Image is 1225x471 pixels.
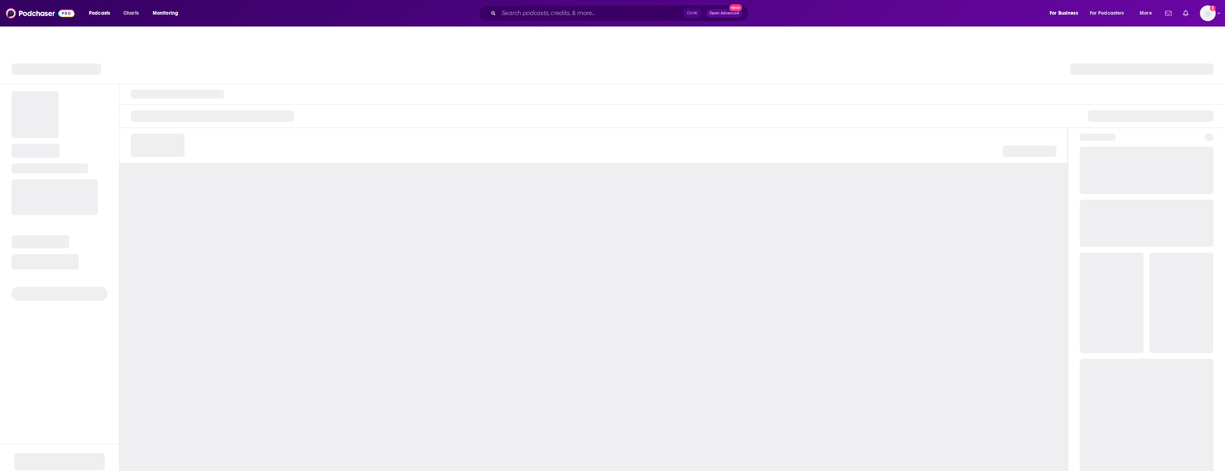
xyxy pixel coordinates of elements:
input: Search podcasts, credits, & more... [499,8,684,19]
button: open menu [1045,8,1087,19]
span: Open Advanced [709,11,739,15]
span: More [1140,8,1152,18]
button: open menu [148,8,187,19]
svg: Add a profile image [1210,5,1216,11]
span: Logged in as alisontucker [1200,5,1216,21]
img: User Profile [1200,5,1216,21]
img: Podchaser - Follow, Share and Rate Podcasts [6,6,75,20]
button: Show profile menu [1200,5,1216,21]
button: open menu [1085,8,1135,19]
span: For Podcasters [1090,8,1124,18]
button: Open AdvancedNew [706,9,742,18]
a: Show notifications dropdown [1180,7,1191,19]
span: Charts [123,8,139,18]
span: Monitoring [153,8,178,18]
a: Charts [119,8,143,19]
button: open menu [1135,8,1161,19]
span: For Business [1050,8,1078,18]
div: Search podcasts, credits, & more... [486,5,755,22]
a: Show notifications dropdown [1162,7,1174,19]
span: Podcasts [89,8,110,18]
button: open menu [84,8,119,19]
span: New [729,4,742,11]
span: Ctrl K [684,9,701,18]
